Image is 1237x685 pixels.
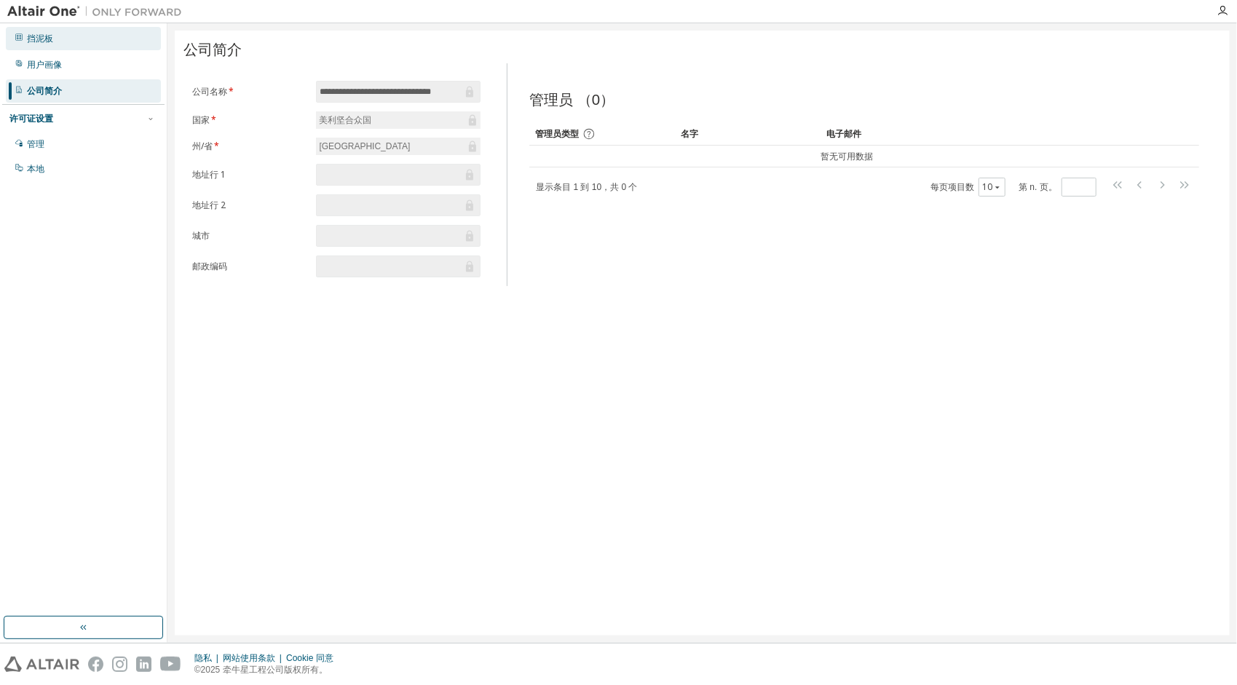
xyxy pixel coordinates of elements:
p: © [194,664,342,676]
span: 显示条目 1 到 10，共 0 个 [536,182,637,192]
div: 公司简介 [27,85,62,97]
div: [GEOGRAPHIC_DATA] [317,138,412,154]
img: facebook.svg [88,657,103,672]
font: 每页项目数 [930,181,974,193]
div: 美利坚合众国 [317,112,374,128]
div: 本地 [27,163,44,175]
td: 暂无可用数据 [529,146,1164,167]
font: 公司名称 [192,85,227,98]
div: 许可证设置 [9,113,53,124]
div: 用户画像 [27,59,62,71]
div: 网站使用条款 [223,652,286,664]
img: altair_logo.svg [4,657,79,672]
div: Cookie 同意 [286,652,342,664]
div: 名字 [681,122,815,146]
label: 城市 [192,230,307,242]
label: 邮政编码 [192,261,307,272]
label: 地址行 1 [192,169,307,181]
div: 隐私 [194,652,223,664]
span: 管理员类型 [535,128,579,140]
font: 国家 [192,114,210,126]
div: 美利坚合众国 [316,111,481,129]
div: 电子邮件 [826,122,1158,146]
img: 牵牛星一号 [7,4,189,19]
font: 10 [982,181,992,193]
font: 2025 牵牛星工程公司版权所有。 [201,665,328,675]
img: linkedin.svg [136,657,151,672]
span: 公司简介 [183,39,242,60]
div: [GEOGRAPHIC_DATA] [316,138,481,155]
img: youtube.svg [160,657,181,672]
span: 管理员 （0） [529,90,614,110]
font: 第 n. 页。 [1019,181,1057,193]
font: 州/省 [192,140,213,152]
label: 地址行 2 [192,199,307,211]
div: 管理 [27,138,44,150]
div: 挡泥板 [27,33,53,44]
img: instagram.svg [112,657,127,672]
